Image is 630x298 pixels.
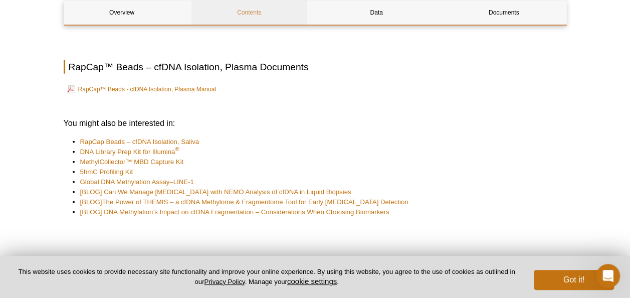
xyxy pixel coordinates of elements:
a: RapCap Beads – cfDNA Isolation, Saliva [80,137,199,147]
p: This website uses cookies to provide necessary site functionality and improve your online experie... [16,267,517,286]
a: [BLOG] DNA Methylation’s Impact on cfDNA Fragmentation – Considerations When Choosing Biomarkers [80,207,389,217]
a: MethylCollector™ MBD Capture Kit [80,157,184,167]
iframe: Intercom live chat [596,264,620,288]
a: [BLOG] Can We Manage [MEDICAL_DATA] with NEMO Analysis of cfDNA in Liquid Biopsies [80,187,351,197]
sup: ® [175,146,179,153]
a: 5hmC Profiling Kit [80,167,133,177]
h3: You might also be interested in: [64,117,567,129]
a: Global DNA Methylation Assay–LINE-1 [80,177,194,187]
a: Documents [446,1,562,25]
a: Overview [64,1,180,25]
a: Privacy Policy [204,278,245,285]
a: Contents [191,1,307,25]
h2: RapCap™ Beads – cfDNA Isolation, Plasma Documents [64,60,567,74]
a: Data [319,1,435,25]
button: cookie settings [287,277,337,285]
a: RapCap™ Beads - cfDNA Isolation, Plasma Manual [67,83,216,95]
a: DNA Library Prep Kit for Illumina® [80,147,179,157]
a: [BLOG]The Power of THEMIS – a cfDNA Methylome & Fragmentome Tool for Early [MEDICAL_DATA] Detection [80,197,408,207]
button: Got it! [534,270,614,290]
